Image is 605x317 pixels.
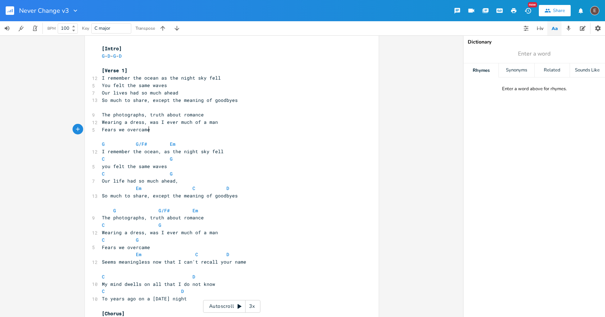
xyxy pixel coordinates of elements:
[192,185,195,191] span: C
[102,229,218,236] span: Wearing a dress, was I ever much of a man
[102,119,218,125] span: Wearing a dress, was I ever much of a man
[119,53,122,59] span: D
[195,251,198,258] span: C
[102,273,105,280] span: C
[570,63,605,77] div: Sounds Like
[19,7,69,14] span: Never Change v3
[502,86,567,92] div: Enter a word above for rhymes.
[102,82,167,88] span: You felt the same waves
[102,141,105,147] span: G
[499,63,534,77] div: Synonyms
[102,288,105,294] span: C
[136,141,147,147] span: G/F#
[102,90,178,96] span: Our lives had so much ahead
[102,171,105,177] span: C
[82,26,89,30] div: Key
[535,63,570,77] div: Related
[136,237,139,243] span: G
[192,207,198,214] span: Em
[102,53,105,59] span: G
[521,4,535,17] button: New
[136,251,142,258] span: Em
[170,156,173,162] span: G
[102,259,246,265] span: Seems meaningless now that I can't recall your name
[47,27,56,30] div: BPM
[590,6,599,15] div: edward
[102,45,122,52] span: [Intro]
[136,26,155,30] div: Transpose
[159,222,161,228] span: G
[102,192,238,199] span: So much to share, except the meaning of goodbyes
[203,300,260,313] div: Autoscroll
[159,207,170,214] span: G/F#
[528,2,537,7] div: New
[102,53,125,59] span: - - -
[108,53,110,59] span: D
[102,295,187,302] span: To years ago on a [DATE] night
[553,7,565,14] div: Share
[226,251,229,258] span: D
[102,222,105,228] span: C
[102,163,167,169] span: you felt the same waves
[226,185,229,191] span: D
[102,75,221,81] span: I remember the ocean as the night sky fell
[113,53,116,59] span: G
[102,111,204,118] span: The photographs, truth about romance
[468,40,601,45] div: Dictionary
[102,310,125,317] span: [Chorus]
[102,67,127,74] span: [Verse 1]
[102,237,105,243] span: C
[102,126,150,133] span: Fears we overcame
[113,207,116,214] span: G
[102,148,224,155] span: I remember the ocean, as the night sky fell
[181,288,184,294] span: D
[94,25,110,31] span: C major
[102,214,204,221] span: The photographs, truth about romance
[102,97,238,103] span: So much to share, except the meaning of goodbyes
[102,156,105,162] span: C
[102,244,150,250] span: Fears we overcame
[170,171,173,177] span: G
[102,281,215,287] span: My mind dwells on all that I do not know
[136,185,142,191] span: Em
[518,50,551,58] span: Enter a word
[590,2,599,19] button: E
[539,5,571,16] button: Share
[246,300,258,313] div: 3x
[192,273,195,280] span: D
[102,178,178,184] span: Our life had so much ahead,
[170,141,175,147] span: Em
[463,63,499,77] div: Rhymes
